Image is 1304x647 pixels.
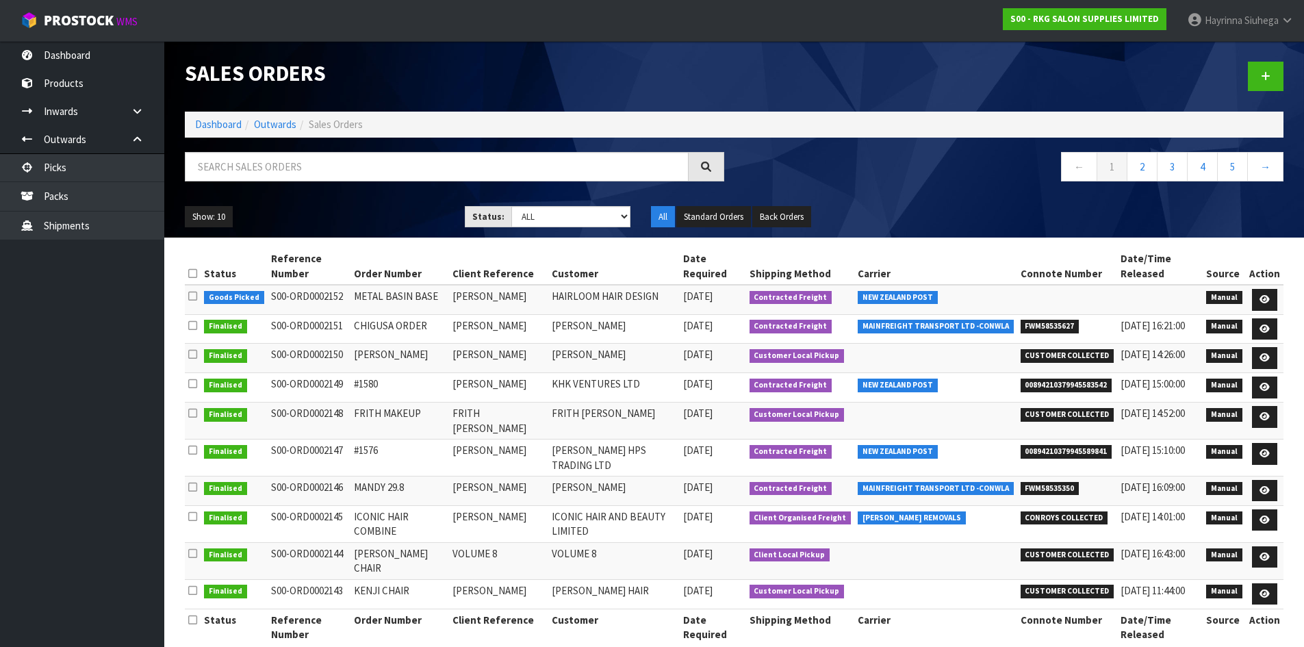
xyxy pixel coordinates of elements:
[1117,248,1203,285] th: Date/Time Released
[268,609,350,645] th: Reference Number
[449,403,548,440] td: FRITH [PERSON_NAME]
[449,248,548,285] th: Client Reference
[449,373,548,403] td: [PERSON_NAME]
[268,314,350,344] td: S00-ORD0002151
[548,248,680,285] th: Customer
[204,445,247,459] span: Finalised
[854,609,1017,645] th: Carrier
[350,344,450,373] td: [PERSON_NAME]
[750,291,832,305] span: Contracted Freight
[350,505,450,542] td: ICONIC HAIR COMBINE
[1205,14,1242,27] span: Hayrinna
[449,476,548,505] td: [PERSON_NAME]
[683,407,713,420] span: [DATE]
[548,314,680,344] td: [PERSON_NAME]
[268,542,350,579] td: S00-ORD0002144
[254,118,296,131] a: Outwards
[854,248,1017,285] th: Carrier
[1127,152,1158,181] a: 2
[350,403,450,440] td: FRITH MAKEUP
[350,314,450,344] td: CHIGUSA ORDER
[858,445,938,459] span: NEW ZEALAND POST
[1121,377,1185,390] span: [DATE] 15:00:00
[449,542,548,579] td: VOLUME 8
[449,285,548,314] td: [PERSON_NAME]
[1121,407,1185,420] span: [DATE] 14:52:00
[1021,548,1114,562] span: CUSTOMER COLLECTED
[185,206,233,228] button: Show: 10
[1157,152,1188,181] a: 3
[1021,482,1079,496] span: FWM58535350
[548,609,680,645] th: Customer
[1246,609,1283,645] th: Action
[185,62,724,85] h1: Sales Orders
[1206,482,1242,496] span: Manual
[683,377,713,390] span: [DATE]
[1121,444,1185,457] span: [DATE] 15:10:00
[1206,548,1242,562] span: Manual
[201,609,268,645] th: Status
[1217,152,1248,181] a: 5
[683,290,713,303] span: [DATE]
[1121,510,1185,523] span: [DATE] 14:01:00
[350,609,450,645] th: Order Number
[680,248,746,285] th: Date Required
[1017,248,1118,285] th: Connote Number
[683,444,713,457] span: [DATE]
[548,344,680,373] td: [PERSON_NAME]
[204,482,247,496] span: Finalised
[750,349,845,363] span: Customer Local Pickup
[1010,13,1159,25] strong: S00 - RKG SALON SUPPLIES LIMITED
[1206,379,1242,392] span: Manual
[1021,379,1112,392] span: 00894210379945583542
[746,609,855,645] th: Shipping Method
[449,440,548,477] td: [PERSON_NAME]
[350,579,450,609] td: KENJI CHAIR
[683,481,713,494] span: [DATE]
[548,542,680,579] td: VOLUME 8
[750,445,832,459] span: Contracted Freight
[683,348,713,361] span: [DATE]
[1121,584,1185,597] span: [DATE] 11:44:00
[548,505,680,542] td: ICONIC HAIR AND BEAUTY LIMITED
[449,505,548,542] td: [PERSON_NAME]
[309,118,363,131] span: Sales Orders
[1021,320,1079,333] span: FWM58535627
[750,408,845,422] span: Customer Local Pickup
[651,206,675,228] button: All
[858,482,1014,496] span: MAINFREIGHT TRANSPORT LTD -CONWLA
[1203,248,1246,285] th: Source
[268,373,350,403] td: S00-ORD0002149
[1021,585,1114,598] span: CUSTOMER COLLECTED
[1017,609,1118,645] th: Connote Number
[683,547,713,560] span: [DATE]
[683,584,713,597] span: [DATE]
[750,585,845,598] span: Customer Local Pickup
[750,320,832,333] span: Contracted Freight
[858,379,938,392] span: NEW ZEALAND POST
[1206,445,1242,459] span: Manual
[548,403,680,440] td: FRITH [PERSON_NAME]
[449,579,548,609] td: [PERSON_NAME]
[1121,348,1185,361] span: [DATE] 14:26:00
[268,403,350,440] td: S00-ORD0002148
[204,585,247,598] span: Finalised
[1021,349,1114,363] span: CUSTOMER COLLECTED
[449,344,548,373] td: [PERSON_NAME]
[1097,152,1127,181] a: 1
[268,476,350,505] td: S00-ORD0002146
[195,118,242,131] a: Dashboard
[449,609,548,645] th: Client Reference
[1203,609,1246,645] th: Source
[204,320,247,333] span: Finalised
[21,12,38,29] img: cube-alt.png
[858,320,1014,333] span: MAINFREIGHT TRANSPORT LTD -CONWLA
[750,548,830,562] span: Client Local Pickup
[746,248,855,285] th: Shipping Method
[268,579,350,609] td: S00-ORD0002143
[268,440,350,477] td: S00-ORD0002147
[350,476,450,505] td: MANDY 29.8
[116,15,138,28] small: WMS
[350,542,450,579] td: [PERSON_NAME] CHAIR
[1246,248,1283,285] th: Action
